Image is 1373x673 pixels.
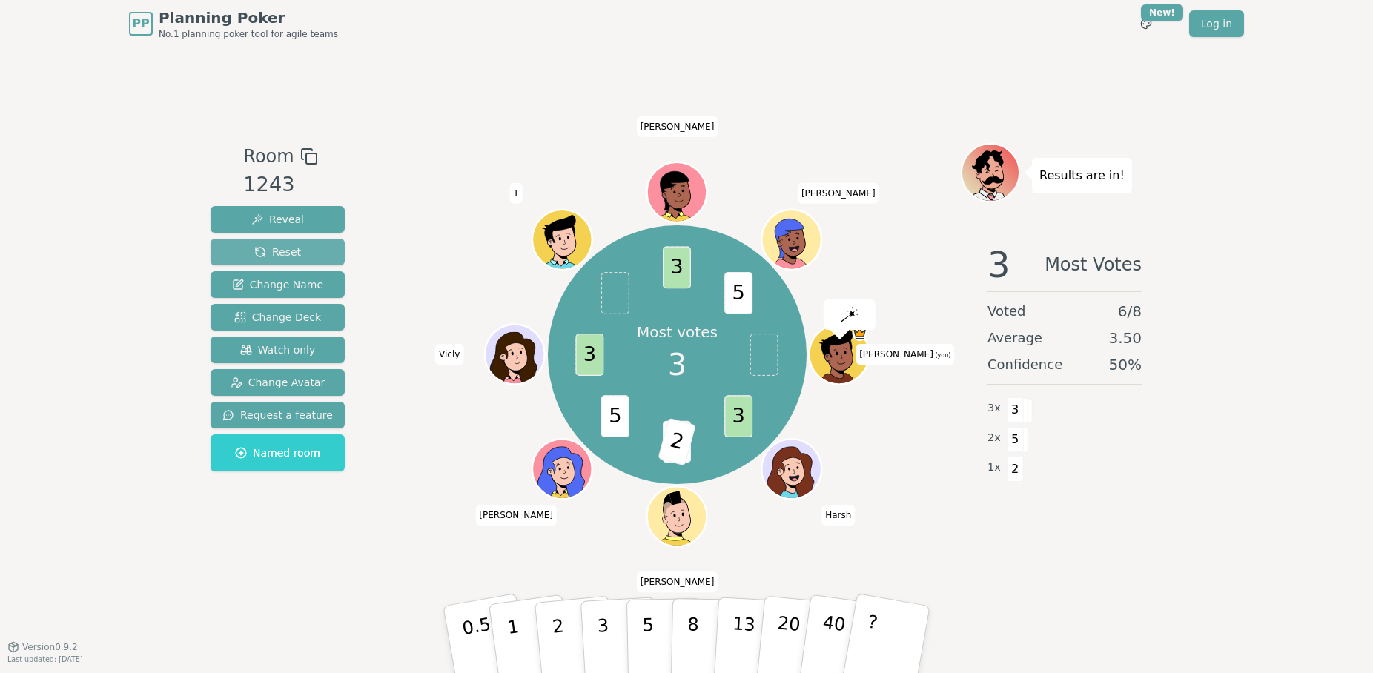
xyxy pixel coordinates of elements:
[1007,397,1024,422] span: 3
[435,344,463,365] span: Click to change your name
[235,445,320,460] span: Named room
[841,307,858,322] img: reveal
[601,395,629,437] span: 5
[1039,165,1125,186] p: Results are in!
[987,400,1001,417] span: 3 x
[1133,10,1159,37] button: New!
[231,375,325,390] span: Change Avatar
[668,342,686,387] span: 3
[211,271,345,298] button: Change Name
[159,7,338,28] span: Planning Poker
[987,301,1026,322] span: Voted
[211,304,345,331] button: Change Deck
[211,239,345,265] button: Reset
[7,655,83,663] span: Last updated: [DATE]
[222,408,333,422] span: Request a feature
[510,183,523,204] span: Click to change your name
[637,322,718,342] p: Most votes
[725,395,753,437] span: 3
[987,430,1001,446] span: 2 x
[232,277,323,292] span: Change Name
[658,418,696,466] span: 2
[1007,427,1024,452] span: 5
[725,272,753,314] span: 5
[132,15,149,33] span: PP
[933,352,951,359] span: (you)
[637,572,718,593] span: Click to change your name
[475,505,557,526] span: Click to change your name
[243,170,317,200] div: 1243
[664,246,692,288] span: 3
[798,183,879,204] span: Click to change your name
[987,460,1001,476] span: 1 x
[240,342,316,357] span: Watch only
[211,206,345,233] button: Reveal
[129,7,338,40] a: PPPlanning PokerNo.1 planning poker tool for agile teams
[1045,247,1142,282] span: Most Votes
[576,334,604,376] span: 3
[243,143,294,170] span: Room
[251,212,304,227] span: Reveal
[637,116,718,137] span: Click to change your name
[1189,10,1244,37] a: Log in
[1118,301,1142,322] span: 6 / 8
[159,28,338,40] span: No.1 planning poker tool for agile teams
[987,328,1042,348] span: Average
[987,354,1062,375] span: Confidence
[211,434,345,471] button: Named room
[254,245,301,259] span: Reset
[234,310,321,325] span: Change Deck
[987,247,1010,282] span: 3
[856,344,954,365] span: Click to change your name
[853,327,867,342] span: Gary is the host
[811,327,867,383] button: Click to change your avatar
[211,402,345,428] button: Request a feature
[821,505,855,526] span: Click to change your name
[1007,457,1024,482] span: 2
[211,336,345,363] button: Watch only
[1141,4,1183,21] div: New!
[211,369,345,396] button: Change Avatar
[22,641,78,653] span: Version 0.9.2
[1109,354,1142,375] span: 50 %
[1108,328,1142,348] span: 3.50
[7,641,78,653] button: Version0.9.2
